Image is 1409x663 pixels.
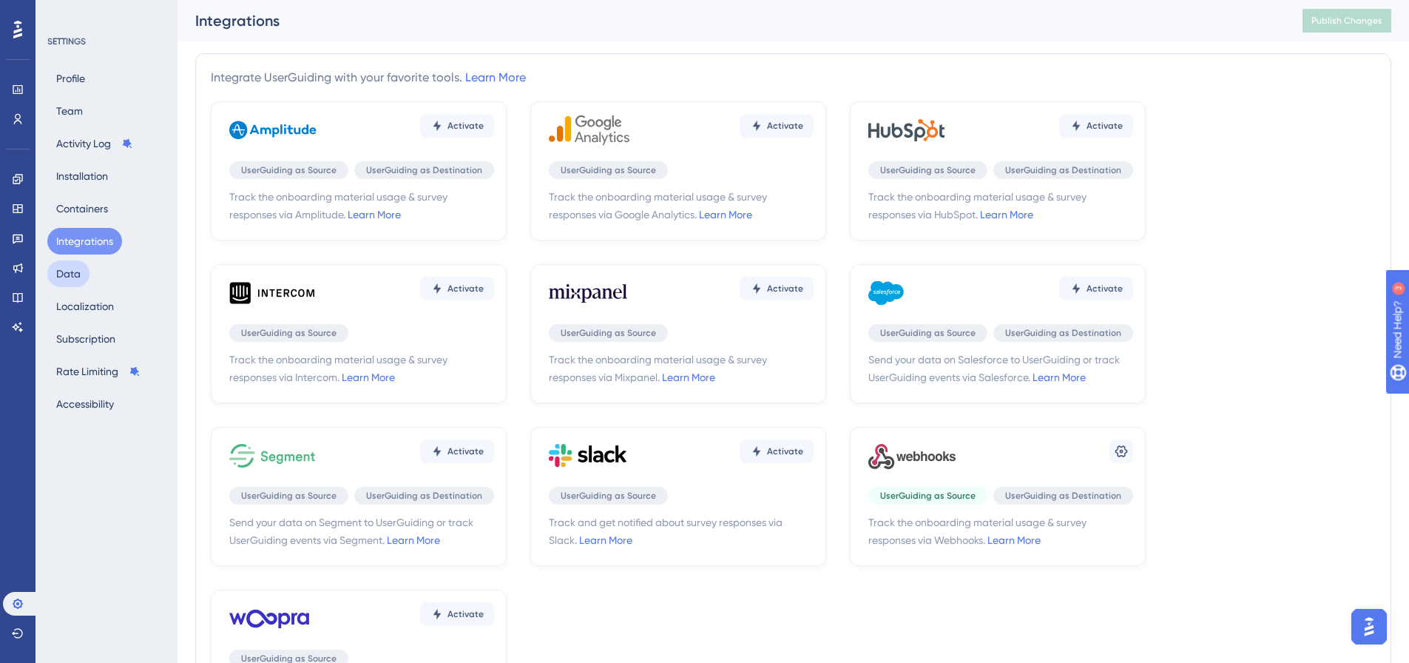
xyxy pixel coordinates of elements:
[740,440,814,463] button: Activate
[549,351,814,386] span: Track the onboarding material usage & survey responses via Mixpanel.
[561,327,656,339] span: UserGuiding as Source
[47,163,117,189] button: Installation
[420,602,494,626] button: Activate
[465,70,526,84] a: Learn More
[348,209,401,221] a: Learn More
[47,195,117,222] button: Containers
[1087,120,1123,132] span: Activate
[35,4,92,21] span: Need Help?
[47,358,149,385] button: Rate Limiting
[47,228,122,255] button: Integrations
[740,277,814,300] button: Activate
[420,277,494,300] button: Activate
[1087,283,1123,295] span: Activate
[47,98,92,124] button: Team
[880,490,976,502] span: UserGuiding as Source
[1059,277,1133,300] button: Activate
[1302,9,1391,33] button: Publish Changes
[366,164,482,176] span: UserGuiding as Destination
[561,490,656,502] span: UserGuiding as Source
[420,114,494,138] button: Activate
[662,371,715,383] a: Learn More
[447,120,484,132] span: Activate
[47,65,94,92] button: Profile
[229,351,494,386] span: Track the onboarding material usage & survey responses via Intercom.
[880,327,976,339] span: UserGuiding as Source
[103,7,107,19] div: 3
[366,490,482,502] span: UserGuiding as Destination
[868,351,1133,386] span: Send your data on Salesforce to UserGuiding or track UserGuiding events via Salesforce.
[868,514,1133,549] span: Track the onboarding material usage & survey responses via Webhooks.
[420,440,494,463] button: Activate
[767,445,803,457] span: Activate
[740,114,814,138] button: Activate
[447,608,484,620] span: Activate
[1347,605,1391,649] iframe: UserGuiding AI Assistant Launcher
[880,164,976,176] span: UserGuiding as Source
[229,188,494,223] span: Track the onboarding material usage & survey responses via Amplitude.
[47,130,142,157] button: Activity Log
[447,283,484,295] span: Activate
[1005,327,1121,339] span: UserGuiding as Destination
[868,188,1133,223] span: Track the onboarding material usage & survey responses via HubSpot.
[387,534,440,546] a: Learn More
[447,445,484,457] span: Activate
[1005,164,1121,176] span: UserGuiding as Destination
[767,283,803,295] span: Activate
[47,36,167,47] div: SETTINGS
[699,209,752,221] a: Learn More
[195,10,1266,31] div: Integrations
[241,164,337,176] span: UserGuiding as Source
[579,534,632,546] a: Learn More
[342,371,395,383] a: Learn More
[549,514,814,549] span: Track and get notified about survey responses via Slack.
[47,326,124,352] button: Subscription
[241,490,337,502] span: UserGuiding as Source
[1005,490,1121,502] span: UserGuiding as Destination
[1059,114,1133,138] button: Activate
[561,164,656,176] span: UserGuiding as Source
[211,69,526,87] div: Integrate UserGuiding with your favorite tools.
[987,534,1041,546] a: Learn More
[229,514,494,549] span: Send your data on Segment to UserGuiding or track UserGuiding events via Segment.
[549,188,814,223] span: Track the onboarding material usage & survey responses via Google Analytics.
[980,209,1033,221] a: Learn More
[767,120,803,132] span: Activate
[47,260,89,287] button: Data
[47,293,123,320] button: Localization
[1033,371,1086,383] a: Learn More
[1311,15,1382,27] span: Publish Changes
[47,391,123,417] button: Accessibility
[241,327,337,339] span: UserGuiding as Source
